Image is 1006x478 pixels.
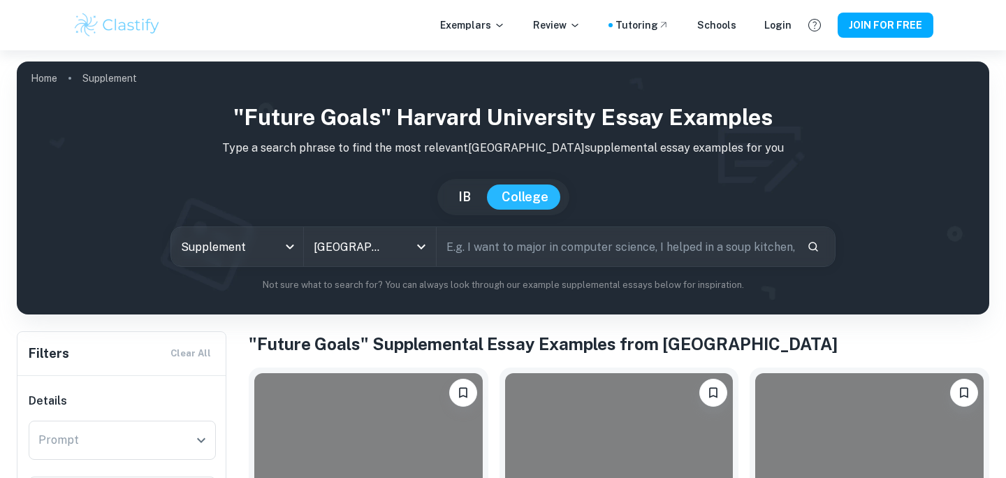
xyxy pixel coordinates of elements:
p: Exemplars [440,17,505,33]
a: Tutoring [615,17,669,33]
button: Help and Feedback [803,13,826,37]
input: E.g. I want to major in computer science, I helped in a soup kitchen, I want to join the debate t... [437,227,796,266]
img: Clastify logo [73,11,161,39]
button: College [488,184,562,210]
h6: Filters [29,344,69,363]
a: Login [764,17,792,33]
a: Home [31,68,57,88]
h1: "Future Goals" Supplemental Essay Examples from [GEOGRAPHIC_DATA] [249,331,989,356]
div: Supplement [171,227,303,266]
p: Supplement [82,71,137,86]
button: Open [191,430,211,450]
p: Review [533,17,581,33]
button: Please log in to bookmark exemplars [449,379,477,407]
button: JOIN FOR FREE [838,13,933,38]
p: Not sure what to search for? You can always look through our example supplemental essays below fo... [28,278,978,292]
p: Type a search phrase to find the most relevant [GEOGRAPHIC_DATA] supplemental essay examples for you [28,140,978,157]
a: Schools [697,17,736,33]
button: IB [444,184,485,210]
h1: "Future Goals" Harvard University Essay Examples [28,101,978,134]
button: Please log in to bookmark exemplars [950,379,978,407]
img: profile cover [17,61,989,314]
button: Please log in to bookmark exemplars [699,379,727,407]
h6: Details [29,393,216,410]
button: Search [801,235,825,259]
button: Open [411,237,431,256]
